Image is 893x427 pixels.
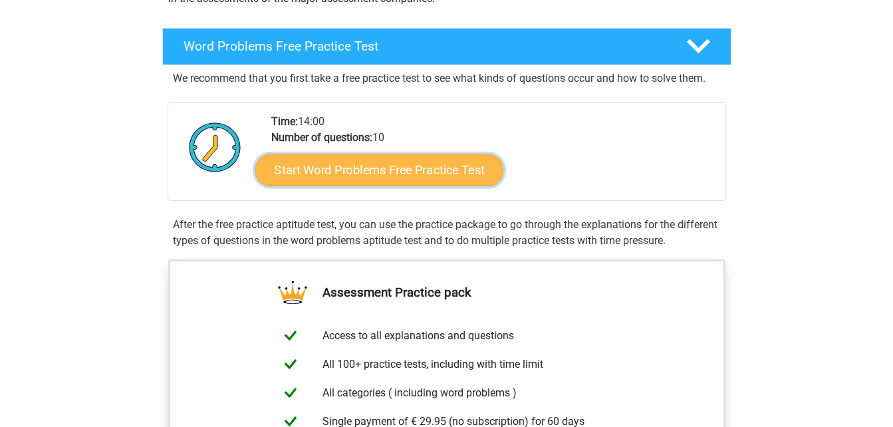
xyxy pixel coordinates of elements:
[182,114,249,180] img: Clock
[173,71,721,86] p: We recommend that you first take a free practice test to see what kinds of questions occur and ho...
[255,154,503,186] a: Start Word Problems Free Practice Test
[184,39,665,54] h4: Word Problems Free Practice Test
[168,217,726,249] div: After the free practice aptitude test, you can use the practice package to go through the explana...
[271,115,298,128] b: Time:
[261,114,725,200] div: 14:00 10
[271,131,372,144] b: Number of questions:
[157,28,737,65] a: Word Problems Free Practice Test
